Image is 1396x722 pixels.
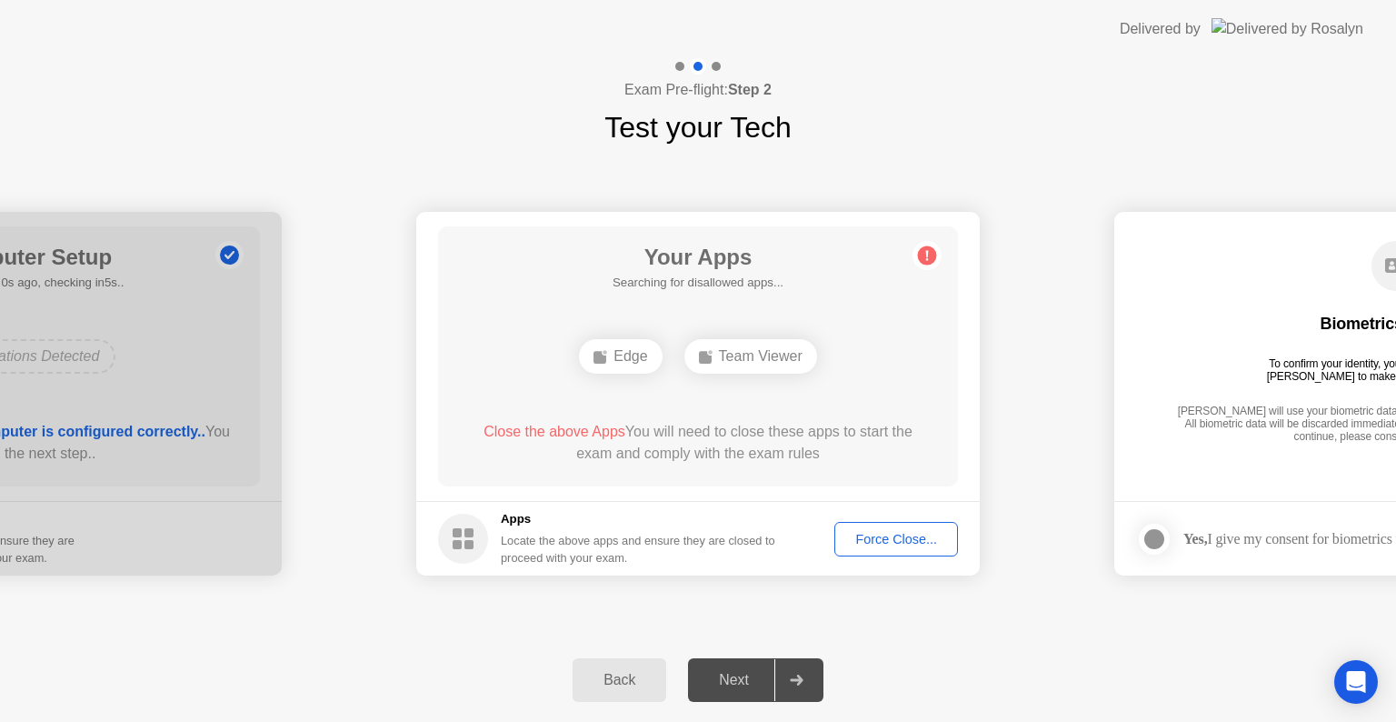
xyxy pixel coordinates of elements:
[573,658,666,702] button: Back
[688,658,823,702] button: Next
[728,82,772,97] b: Step 2
[1120,18,1201,40] div: Delivered by
[693,672,774,688] div: Next
[1334,660,1378,704] div: Open Intercom Messenger
[613,274,783,292] h5: Searching for disallowed apps...
[464,421,932,465] div: You will need to close these apps to start the exam and comply with the exam rules
[501,532,776,567] div: Locate the above apps and ensure they are closed to proceed with your exam.
[684,339,817,374] div: Team Viewer
[578,672,661,688] div: Back
[1183,531,1207,547] strong: Yes,
[604,105,792,149] h1: Test your Tech
[1212,18,1363,39] img: Delivered by Rosalyn
[501,510,776,528] h5: Apps
[579,339,662,374] div: Edge
[841,532,952,547] div: Force Close...
[484,424,625,439] span: Close the above Apps
[834,522,958,557] button: Force Close...
[624,79,772,101] h4: Exam Pre-flight:
[613,241,783,274] h1: Your Apps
